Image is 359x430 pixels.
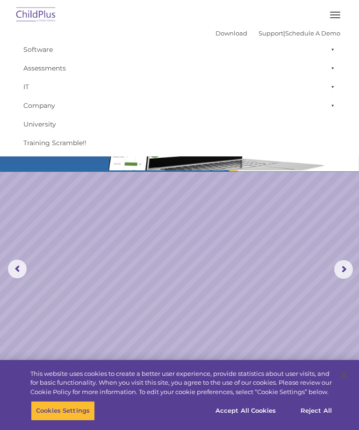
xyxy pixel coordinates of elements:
[285,29,340,37] a: Schedule A Demo
[19,96,340,115] a: Company
[215,29,247,37] a: Download
[287,401,345,421] button: Reject All
[19,78,340,96] a: IT
[19,59,340,78] a: Assessments
[19,115,340,134] a: University
[31,401,95,421] button: Cookies Settings
[334,365,354,385] button: Close
[19,40,340,59] a: Software
[19,134,340,152] a: Training Scramble!!
[210,401,281,421] button: Accept All Cookies
[30,369,334,397] div: This website uses cookies to create a better user experience, provide statistics about user visit...
[14,4,58,26] img: ChildPlus by Procare Solutions
[258,29,283,37] a: Support
[215,29,340,37] font: |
